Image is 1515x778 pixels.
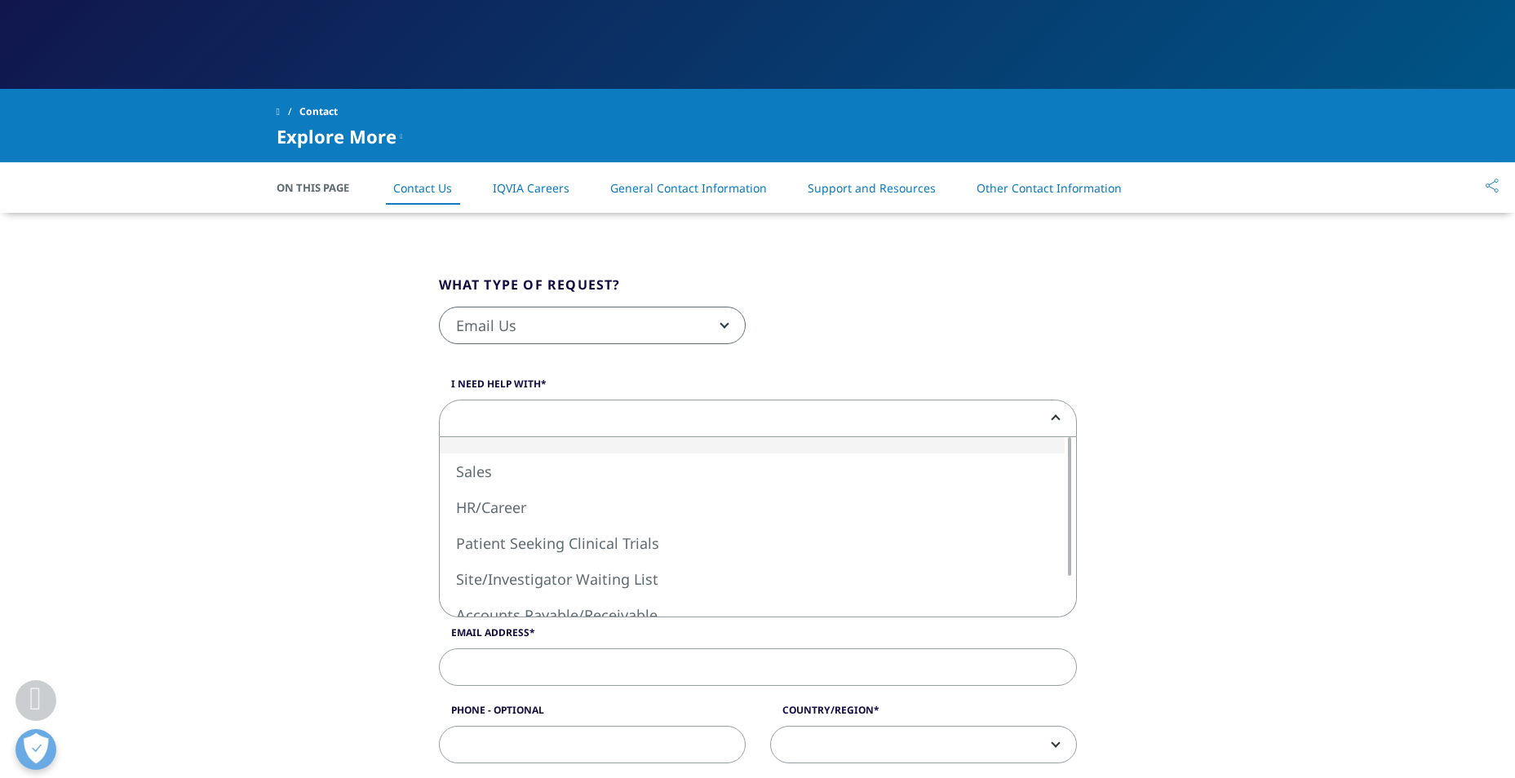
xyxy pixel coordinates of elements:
[808,180,936,196] a: Support and Resources
[440,597,1065,633] li: Accounts Payable/Receivable
[440,561,1065,597] li: Site/Investigator Waiting List
[439,625,1077,648] label: Email Address
[277,179,366,196] span: On This Page
[610,180,767,196] a: General Contact Information
[770,703,1077,726] label: Country/Region
[440,307,745,345] span: Email Us
[299,97,338,126] span: Contact
[277,126,396,146] span: Explore More
[439,703,746,726] label: Phone - Optional
[439,377,1077,400] label: I need help with
[393,180,452,196] a: Contact Us
[440,453,1065,489] li: Sales
[16,729,56,770] button: 優先設定センターを開く
[439,275,621,307] legend: What type of request?
[440,525,1065,561] li: Patient Seeking Clinical Trials
[439,307,746,344] span: Email Us
[493,180,569,196] a: IQVIA Careers
[440,489,1065,525] li: HR/Career
[977,180,1122,196] a: Other Contact Information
